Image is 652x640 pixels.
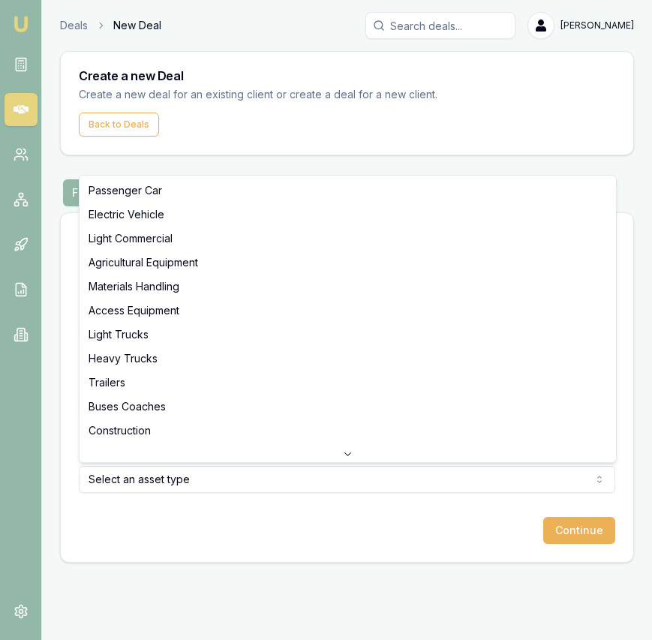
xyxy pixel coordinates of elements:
span: Materials Handling [89,279,179,294]
span: Access Equipment [89,303,179,318]
span: Construction [89,423,151,438]
span: Light Commercial [89,231,173,246]
span: Agricultural Equipment [89,255,198,270]
span: Heavy Trucks [89,351,158,366]
span: Light Trucks [89,327,149,342]
span: Passenger Car [89,183,162,198]
span: Buses Coaches [89,399,166,414]
span: Trailers [89,375,125,390]
span: Electric Vehicle [89,207,164,222]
